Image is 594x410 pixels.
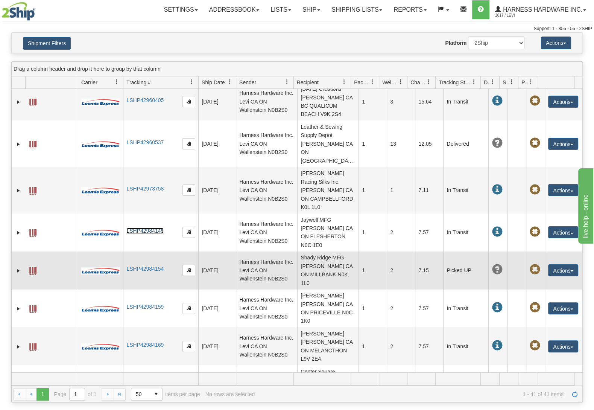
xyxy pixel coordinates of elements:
[297,83,359,121] td: [DATE] Creations [PERSON_NAME] CA BC QUALICUM BEACH V9K 2S4
[338,76,351,88] a: Recipient filter column settings
[387,120,415,167] td: 13
[131,388,200,401] span: items per page
[182,341,195,352] button: Copy to clipboard
[468,76,480,88] a: Tracking Status filter column settings
[126,79,151,86] span: Tracking #
[126,304,164,310] a: LSHP42984159
[548,184,578,196] button: Actions
[495,12,551,19] span: 2617 / Levi
[239,79,256,86] span: Sender
[29,302,36,314] a: Label
[205,391,255,397] div: No rows are selected
[236,213,297,251] td: Harness Hardware Inc. Levi CA ON Wallenstein N0B2S0
[15,229,22,236] a: Expand
[15,187,22,194] a: Expand
[492,227,502,237] span: In Transit
[443,251,488,290] td: Picked UP
[70,388,85,400] input: Page 1
[297,290,359,328] td: [PERSON_NAME] [PERSON_NAME] CA ON PRICEVILLE N0C 1K0
[126,266,164,272] a: LSHP42984154
[359,213,387,251] td: 1
[81,140,120,148] img: 30 - Loomis Express
[81,343,120,351] img: 30 - Loomis Express
[158,0,204,19] a: Settings
[81,267,120,274] img: 30 - Loomis Express
[81,229,120,236] img: 30 - Loomis Express
[359,120,387,167] td: 1
[29,137,36,149] a: Label
[236,290,297,328] td: Harness Hardware Inc. Levi CA ON Wallenstein N0B2S0
[359,167,387,213] td: 1
[29,340,36,352] a: Label
[415,251,443,290] td: 7.15
[387,213,415,251] td: 2
[492,138,502,148] span: Unknown
[354,79,370,86] span: Packages
[236,251,297,290] td: Harness Hardware Inc. Levi CA ON Wallenstein N0B2S0
[359,83,387,121] td: 1
[548,138,578,150] button: Actions
[388,0,432,19] a: Reports
[198,83,236,121] td: [DATE]
[236,167,297,213] td: Harness Hardware Inc. Levi CA ON Wallenstein N0B2S0
[492,184,502,195] span: In Transit
[110,76,123,88] a: Carrier filter column settings
[410,79,426,86] span: Charge
[415,290,443,328] td: 7.57
[182,184,195,196] button: Copy to clipboard
[521,79,528,86] span: Pickup Status
[359,290,387,328] td: 1
[548,96,578,108] button: Actions
[443,327,488,365] td: In Transit
[529,184,540,195] span: Pickup Not Assigned
[23,37,71,50] button: Shipment Filters
[492,340,502,351] span: In Transit
[529,138,540,148] span: Pickup Not Assigned
[297,213,359,251] td: Jaywell MFG [PERSON_NAME] CA ON FLESHERTON N0C 1E0
[569,388,581,400] a: Refresh
[297,79,319,86] span: Recipient
[185,76,198,88] a: Tracking # filter column settings
[415,167,443,213] td: 7.11
[198,167,236,213] td: [DATE]
[359,251,387,290] td: 1
[126,228,164,234] a: LSHP42984145
[387,167,415,213] td: 1
[198,327,236,365] td: [DATE]
[182,265,195,276] button: Copy to clipboard
[131,388,163,401] span: Page sizes drop down
[529,96,540,106] span: Pickup Not Assigned
[36,388,49,400] span: Page 1
[359,327,387,365] td: 1
[443,83,488,121] td: In Transit
[366,76,379,88] a: Packages filter column settings
[492,264,502,275] span: Unknown
[2,26,592,32] div: Support: 1 - 855 - 55 - 2SHIP
[260,391,564,397] span: 1 - 41 of 41 items
[29,95,36,107] a: Label
[198,120,236,167] td: [DATE]
[297,167,359,213] td: [PERSON_NAME] Racing Silks Inc. [PERSON_NAME] CA ON CAMPBELLFORD K0L 1L0
[529,340,540,351] span: Pickup Not Assigned
[297,251,359,290] td: Shady Ridge MFG [PERSON_NAME] CA ON MILLBANK N0K 1L0
[529,302,540,313] span: Pickup Not Assigned
[445,39,466,47] label: Platform
[577,166,593,243] iframe: chat widget
[126,97,164,103] a: LSHP42960405
[126,342,164,348] a: LSHP42984169
[297,327,359,365] td: [PERSON_NAME] [PERSON_NAME] CA ON MELANCTHON L9V 2E4
[126,186,164,192] a: LSHP42973758
[223,76,236,88] a: Ship Date filter column settings
[15,305,22,312] a: Expand
[6,5,70,14] div: live help - online
[29,184,36,196] a: Label
[182,303,195,314] button: Copy to clipboard
[382,79,398,86] span: Weight
[415,213,443,251] td: 7.57
[548,264,578,276] button: Actions
[443,167,488,213] td: In Transit
[54,388,97,401] span: Page of 1
[439,79,471,86] span: Tracking Status
[492,96,502,106] span: In Transit
[503,79,509,86] span: Shipment Issues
